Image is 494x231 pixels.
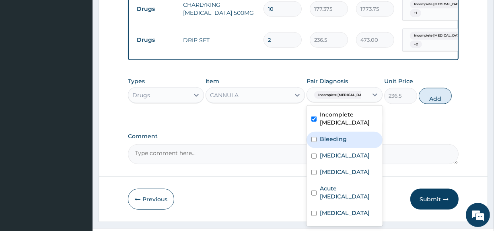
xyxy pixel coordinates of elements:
button: Submit [410,189,459,210]
div: CANNULA [210,91,239,99]
button: Previous [128,189,174,210]
label: Incomplete [MEDICAL_DATA] [320,110,378,127]
label: Acute [MEDICAL_DATA] [320,184,378,200]
label: Comment [128,133,458,140]
label: Unit Price [384,77,413,85]
span: We're online! [47,66,111,147]
span: + 2 [410,41,422,49]
div: Drugs [132,91,150,99]
span: Incomplete [MEDICAL_DATA] [410,32,467,40]
span: + 1 [410,9,421,17]
button: Add [419,88,452,104]
label: Types [128,78,145,85]
span: Incomplete [MEDICAL_DATA] [314,91,371,99]
div: Minimize live chat window [132,4,151,23]
td: Drugs [133,2,179,16]
div: Chat with us now [42,45,135,55]
td: DRIP SET [179,32,259,48]
label: [MEDICAL_DATA] [320,168,370,176]
label: Bleeding [320,135,347,143]
label: [MEDICAL_DATA] [320,151,370,159]
img: d_794563401_company_1708531726252_794563401 [15,40,33,60]
span: Incomplete [MEDICAL_DATA] [410,0,467,8]
label: [MEDICAL_DATA] [320,209,370,217]
td: Drugs [133,33,179,47]
label: Item [206,77,219,85]
label: Pair Diagnosis [307,77,348,85]
textarea: Type your message and hit 'Enter' [4,149,153,178]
